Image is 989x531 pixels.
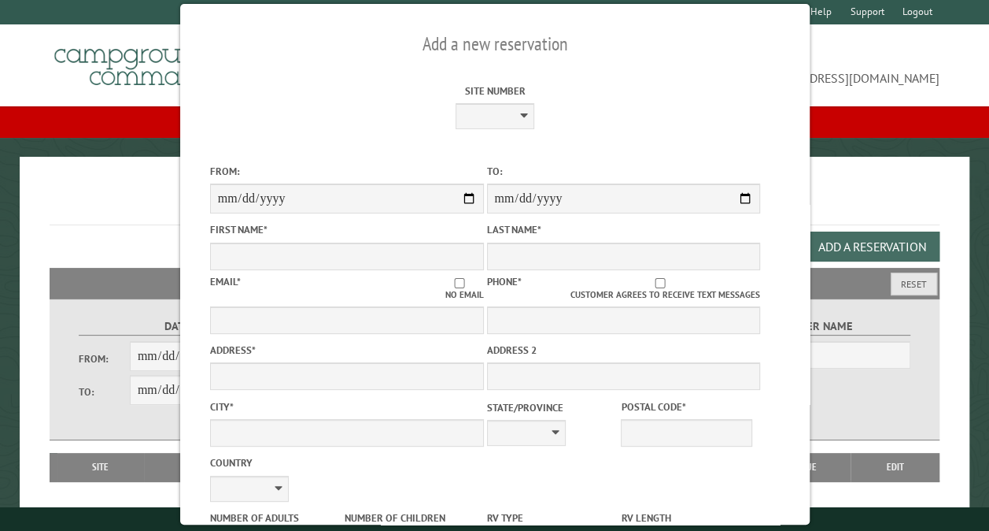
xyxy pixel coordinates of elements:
[486,222,760,237] label: Last Name
[851,453,940,481] th: Edit
[209,275,240,288] label: Email
[209,29,780,59] h2: Add a new reservation
[621,399,752,414] label: Postal Code
[209,455,483,470] label: Country
[486,343,760,358] label: Address 2
[209,343,483,358] label: Address
[79,384,130,399] label: To:
[486,511,618,525] label: RV Type
[50,182,939,225] h1: Reservations
[209,222,483,237] label: First Name
[805,232,939,262] button: Add a Reservation
[144,453,257,481] th: Dates
[486,275,521,288] label: Phone
[50,268,939,298] h2: Filters
[621,511,752,525] label: RV Length
[358,84,632,98] label: Site Number
[79,351,130,366] label: From:
[79,317,282,336] label: Dates
[434,278,483,302] label: No email
[57,453,144,481] th: Site
[209,399,483,414] label: City
[891,273,937,295] button: Reset
[560,278,760,288] input: Customer agrees to receive text messages
[486,164,760,179] label: To:
[486,400,618,415] label: State/Province
[209,511,341,525] label: Number of Adults
[344,511,475,525] label: Number of Children
[50,31,246,92] img: Campground Commander
[209,164,483,179] label: From:
[434,278,483,288] input: No email
[560,278,760,302] label: Customer agrees to receive text messages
